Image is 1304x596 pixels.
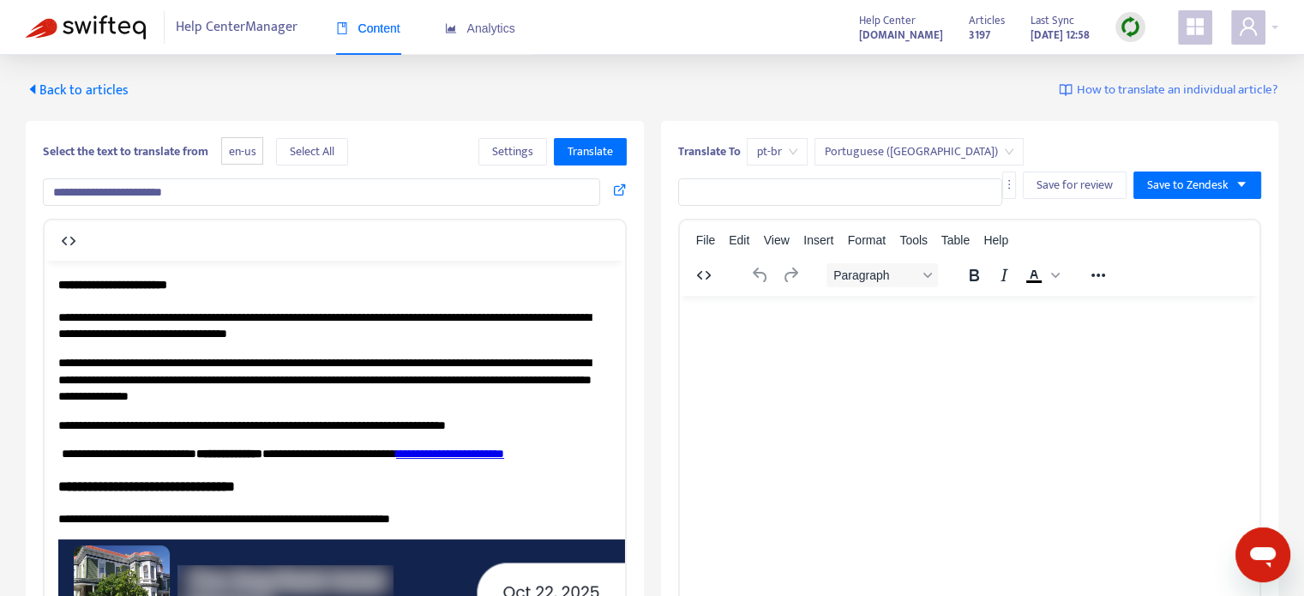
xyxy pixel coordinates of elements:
[1031,26,1090,45] strong: [DATE] 12:58
[1084,263,1113,287] button: Reveal or hide additional toolbar items
[276,138,348,166] button: Select All
[1023,172,1127,199] button: Save for review
[969,11,1005,30] span: Articles
[1147,176,1229,195] span: Save to Zendesk
[757,139,797,165] span: pt-br
[290,142,334,161] span: Select All
[983,233,1008,247] span: Help
[1059,83,1073,97] img: image-link
[26,82,39,96] span: caret-left
[825,139,1013,165] span: Portuguese (Brazil)
[803,233,833,247] span: Insert
[959,263,989,287] button: Bold
[1120,16,1141,38] img: sync.dc5367851b00ba804db3.png
[43,141,208,161] b: Select the text to translate from
[1185,16,1205,37] span: appstore
[1003,178,1015,190] span: more
[859,25,943,45] a: [DOMAIN_NAME]
[445,21,515,35] span: Analytics
[678,141,741,161] b: Translate To
[1235,527,1290,582] iframe: Botón para iniciar la ventana de mensajería
[568,142,613,161] span: Translate
[776,263,805,287] button: Redo
[336,21,400,35] span: Content
[833,268,917,282] span: Paragraph
[1238,16,1259,37] span: user
[989,263,1019,287] button: Italic
[445,22,457,34] span: area-chart
[221,137,263,166] span: en-us
[941,233,970,247] span: Table
[859,11,916,30] span: Help Center
[336,22,348,34] span: book
[1133,172,1261,199] button: Save to Zendeskcaret-down
[826,263,938,287] button: Block Paragraph
[1019,263,1062,287] div: Text color Black
[1031,11,1074,30] span: Last Sync
[969,26,990,45] strong: 3197
[492,142,533,161] span: Settings
[554,138,627,166] button: Translate
[1002,172,1016,199] button: more
[746,263,775,287] button: Undo
[1077,81,1278,100] span: How to translate an individual article?
[859,26,943,45] strong: [DOMAIN_NAME]
[1235,178,1247,190] span: caret-down
[478,138,547,166] button: Settings
[899,233,928,247] span: Tools
[26,15,146,39] img: Swifteq
[1059,81,1278,100] a: How to translate an individual article?
[696,233,716,247] span: File
[764,233,790,247] span: View
[1037,176,1113,195] span: Save for review
[26,79,129,102] span: Back to articles
[729,233,749,247] span: Edit
[176,11,297,44] span: Help Center Manager
[848,233,886,247] span: Format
